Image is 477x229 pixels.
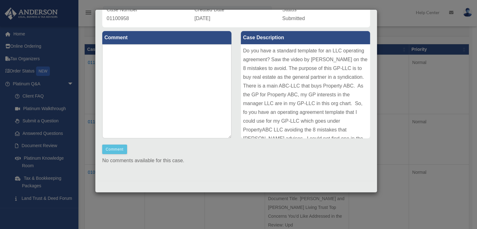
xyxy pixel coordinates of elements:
div: Do you have a standard template for an LLC operating agreement? Saw the video by [PERSON_NAME] on... [241,44,370,138]
p: No comments available for this case. [102,156,370,165]
label: Comment [102,31,231,44]
span: [DATE] [194,16,210,21]
span: 01100958 [107,16,129,21]
span: Status [282,7,296,12]
span: Case Number [107,7,138,12]
span: Submitted [282,16,305,21]
button: Comment [102,145,127,154]
label: Case Description [241,31,370,44]
span: Created Date [194,7,224,12]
